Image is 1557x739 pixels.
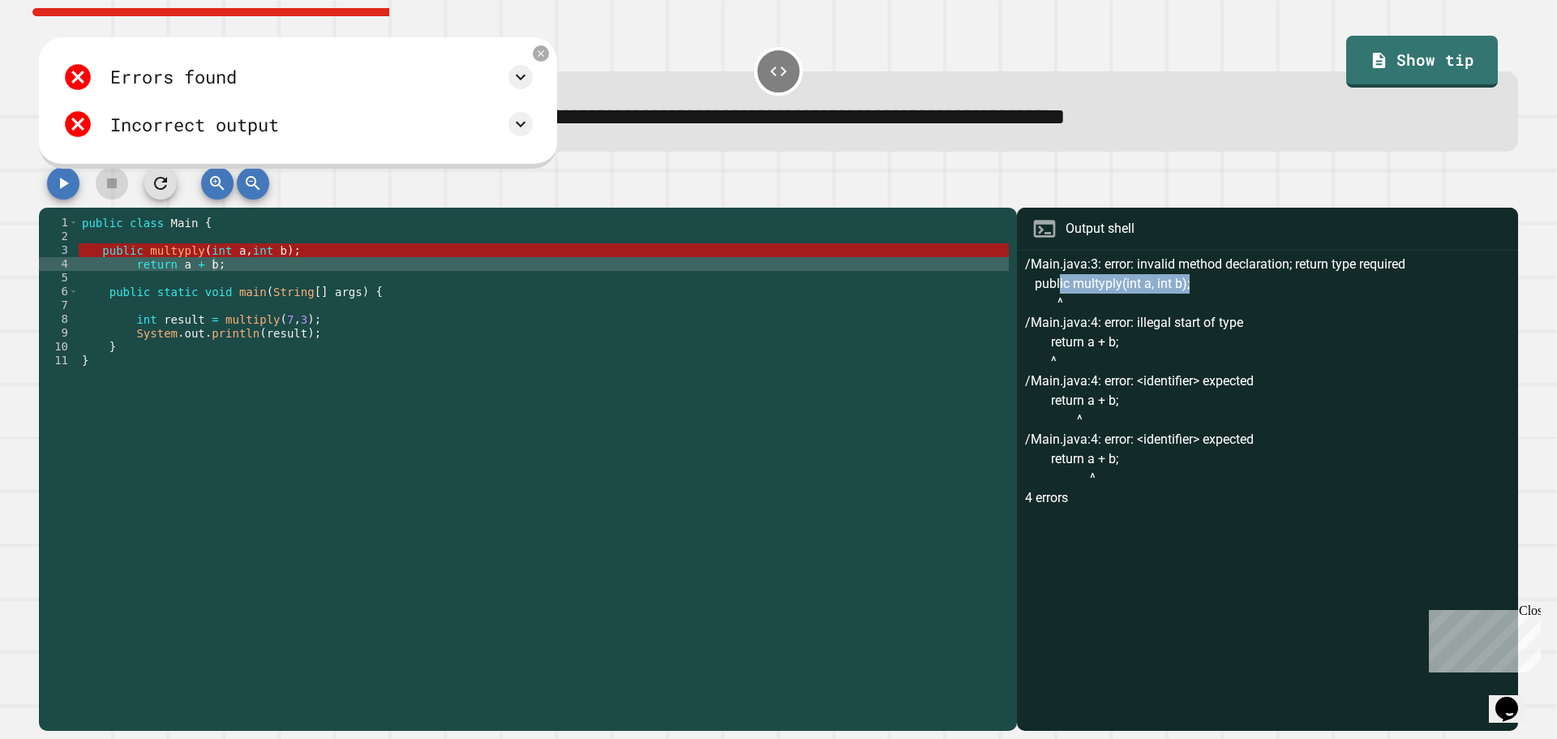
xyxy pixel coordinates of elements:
div: 11 [39,354,79,367]
div: 4 [39,257,79,271]
div: 8 [39,312,79,326]
div: Errors found [110,63,237,90]
div: 2 [39,230,79,243]
div: Output shell [1066,219,1135,238]
div: Chat with us now!Close [6,6,112,103]
div: 10 [39,340,79,354]
div: 6 [39,285,79,299]
div: Incorrect output [110,111,279,138]
div: 9 [39,326,79,340]
div: 7 [39,299,79,312]
span: Toggle code folding, rows 6 through 10 [69,285,78,299]
div: 1 [39,216,79,230]
div: /Main.java:3: error: invalid method declaration; return type required public multyply(int a, int ... [1025,255,1510,731]
div: 3 [39,243,79,257]
span: Toggle code folding, rows 1 through 11 [69,216,78,230]
iframe: chat widget [1422,604,1541,672]
iframe: chat widget [1489,674,1541,723]
a: Show tip [1346,36,1497,88]
div: 5 [39,271,79,285]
